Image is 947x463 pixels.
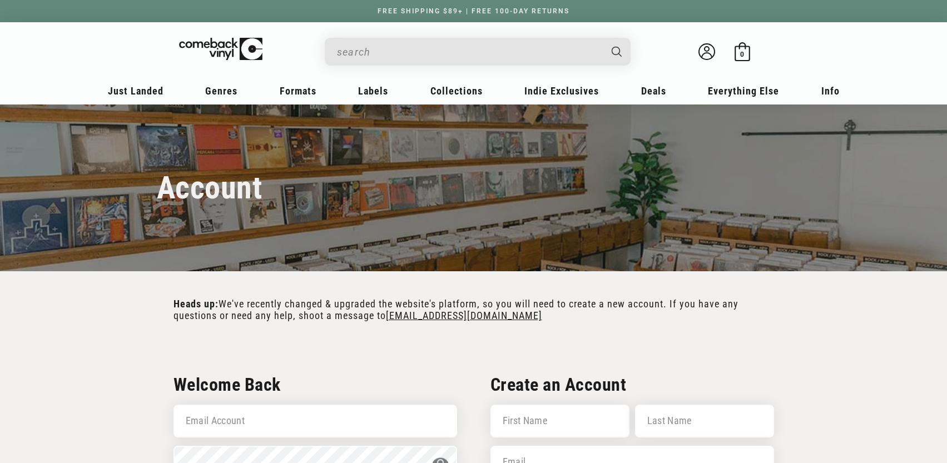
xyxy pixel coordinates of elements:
[173,298,774,321] p: We've recently changed & upgraded the website's platform, so you will need to create a new accoun...
[641,85,666,97] span: Deals
[386,310,542,321] a: [EMAIL_ADDRESS][DOMAIN_NAME]
[325,38,631,66] div: Search
[490,405,629,437] input: First Name
[173,298,219,310] strong: Heads up:
[602,38,632,66] button: Search
[524,85,599,97] span: Indie Exclusives
[358,85,388,97] span: Labels
[635,405,774,437] input: Last Name
[366,7,581,15] a: FREE SHIPPING $89+ | FREE 100-DAY RETURNS
[280,85,316,97] span: Formats
[740,50,744,58] span: 0
[490,376,774,394] h2: Create an Account
[430,85,483,97] span: Collections
[708,85,779,97] span: Everything Else
[821,85,840,97] span: Info
[108,85,163,97] span: Just Landed
[337,41,601,63] input: search
[173,376,457,394] h2: Welcome Back
[205,85,237,97] span: Genres
[173,405,457,437] input: Email Account
[157,170,262,206] h1: Account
